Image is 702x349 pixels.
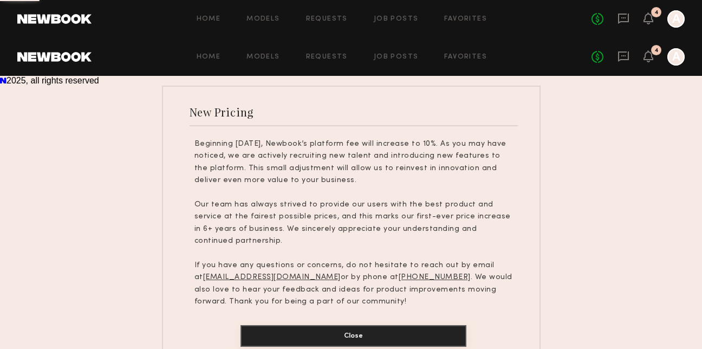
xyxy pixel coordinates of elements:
p: If you have any questions or concerns, do not hesitate to reach out by email at or by phone at . ... [194,260,513,308]
a: A [667,48,685,66]
a: Home [197,54,221,61]
a: A [667,10,685,28]
button: Close [240,325,466,347]
a: Models [246,54,279,61]
a: Favorites [444,54,487,61]
a: Favorites [444,16,487,23]
a: Job Posts [374,16,419,23]
u: [PHONE_NUMBER] [399,274,471,281]
span: 2025, all rights reserved [6,76,99,85]
div: New Pricing [190,105,254,119]
u: [EMAIL_ADDRESS][DOMAIN_NAME] [203,274,341,281]
p: Beginning [DATE], Newbook’s platform fee will increase to 10%. As you may have noticed, we are ac... [194,138,513,187]
a: Requests [306,16,348,23]
a: Job Posts [374,54,419,61]
a: Requests [306,54,348,61]
div: 4 [654,48,659,54]
p: Our team has always strived to provide our users with the best product and service at the fairest... [194,199,513,248]
a: Models [246,16,279,23]
a: Home [197,16,221,23]
div: 4 [654,10,659,16]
